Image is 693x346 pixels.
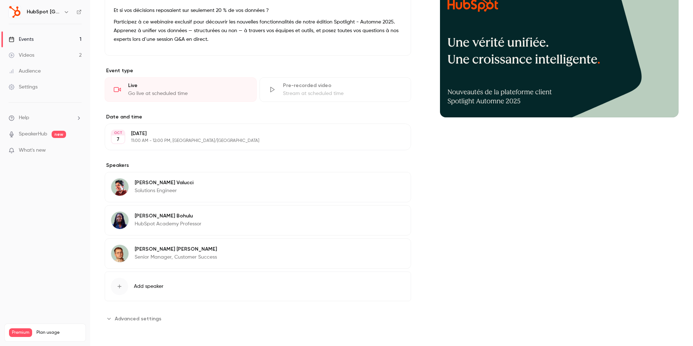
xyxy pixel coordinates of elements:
p: [PERSON_NAME] Bohulu [135,212,201,220]
p: Participez à ce webinaire exclusif pour découvrir les nouvelles fonctionnalités de notre édition ... [114,18,402,44]
div: Pre-recorded videoStream at scheduled time [260,77,411,102]
p: [DATE] [131,130,373,137]
div: OCT [112,130,125,135]
img: HubSpot France [9,6,21,18]
span: new [52,131,66,138]
p: [PERSON_NAME] [PERSON_NAME] [135,246,217,253]
div: Pre-recorded video [283,82,402,89]
button: Advanced settings [105,313,166,324]
div: Go live at scheduled time [128,90,248,97]
p: 11:00 AM - 12:00 PM, [GEOGRAPHIC_DATA]/[GEOGRAPHIC_DATA] [131,138,373,144]
a: SpeakerHub [19,130,47,138]
p: Solutions Engineer [135,187,193,194]
span: Plan usage [36,330,81,336]
span: Premium [9,328,32,337]
div: Events [9,36,34,43]
label: Date and time [105,113,411,121]
p: [PERSON_NAME] Valucci [135,179,193,186]
div: Stream at scheduled time [283,90,402,97]
div: LiveGo live at scheduled time [105,77,257,102]
p: Senior Manager, Customer Success [135,254,217,261]
section: Advanced settings [105,313,411,324]
span: What's new [19,147,46,154]
li: help-dropdown-opener [9,114,82,122]
label: Speakers [105,162,411,169]
img: Quentin Lauth [111,245,128,262]
p: HubSpot Academy Professor [135,220,201,228]
div: Mélanie Bohulu[PERSON_NAME] BohuluHubSpot Academy Professor [105,205,411,235]
span: Help [19,114,29,122]
span: Add speaker [134,283,164,290]
div: Audience [9,68,41,75]
div: Enzo Valucci[PERSON_NAME] ValucciSolutions Engineer [105,172,411,202]
p: Event type [105,67,411,74]
p: 7 [117,136,119,143]
div: Live [128,82,248,89]
div: Quentin Lauth[PERSON_NAME] [PERSON_NAME]Senior Manager, Customer Success [105,238,411,269]
button: Add speaker [105,272,411,301]
img: Mélanie Bohulu [111,212,128,229]
span: Advanced settings [115,315,161,323]
div: Settings [9,83,38,91]
img: Enzo Valucci [111,178,128,196]
div: Videos [9,52,34,59]
iframe: Noticeable Trigger [73,147,82,154]
p: Et si vos décisions reposaient sur seulement 20 % de vos données ? [114,6,402,15]
h6: HubSpot [GEOGRAPHIC_DATA] [27,8,61,16]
